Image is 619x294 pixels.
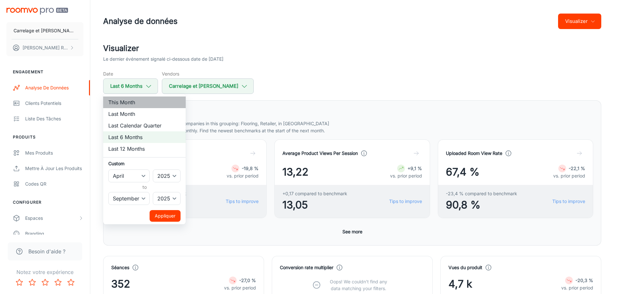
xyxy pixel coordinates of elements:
[108,160,181,167] h6: Custom
[103,131,186,143] li: Last 6 Months
[110,184,179,191] h6: to
[150,210,181,222] button: Appliquer
[103,143,186,155] li: Last 12 Months
[103,108,186,120] li: Last Month
[103,96,186,108] li: This Month
[103,120,186,131] li: Last Calendar Quarter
